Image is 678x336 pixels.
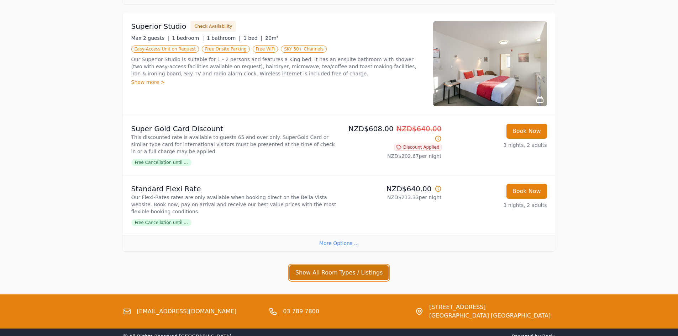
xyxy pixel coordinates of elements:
[131,124,336,134] p: Super Gold Card Discount
[190,21,236,32] button: Check Availability
[137,307,237,316] a: [EMAIL_ADDRESS][DOMAIN_NAME]
[131,134,336,155] p: This discounted rate is available to guests 65 and over only. SuperGold Card or similar type card...
[396,124,442,133] span: NZD$640.00
[131,21,186,31] h3: Superior Studio
[342,124,442,144] p: NZD$608.00
[202,46,249,53] span: Free Onsite Parking
[253,46,278,53] span: Free WiFi
[289,265,389,280] button: Show All Room Types / Listings
[447,202,547,209] p: 3 nights, 2 adults
[131,35,169,41] span: Max 2 guests |
[429,311,551,320] span: [GEOGRAPHIC_DATA] [GEOGRAPHIC_DATA]
[429,303,551,311] span: [STREET_ADDRESS]
[283,307,319,316] a: 03 789 7800
[123,235,556,251] div: More Options ...
[265,35,278,41] span: 20m²
[131,46,199,53] span: Easy-Access Unit on Request
[131,79,425,86] div: Show more >
[207,35,241,41] span: 1 bathroom |
[131,194,336,215] p: Our Flexi-Rates rates are only available when booking direct on the Bella Vista website. Book now...
[394,144,442,151] span: Discount Applied
[131,159,191,166] span: Free Cancellation until ...
[342,153,442,160] p: NZD$202.67 per night
[243,35,262,41] span: 1 bed |
[447,142,547,149] p: 3 nights, 2 adults
[506,124,547,139] button: Book Now
[342,194,442,201] p: NZD$213.33 per night
[172,35,204,41] span: 1 bedroom |
[281,46,327,53] span: SKY 50+ Channels
[131,219,191,226] span: Free Cancellation until ...
[506,184,547,199] button: Book Now
[131,56,425,77] p: Our Superior Studio is suitable for 1 - 2 persons and features a King bed. It has an ensuite bath...
[342,184,442,194] p: NZD$640.00
[131,184,336,194] p: Standard Flexi Rate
